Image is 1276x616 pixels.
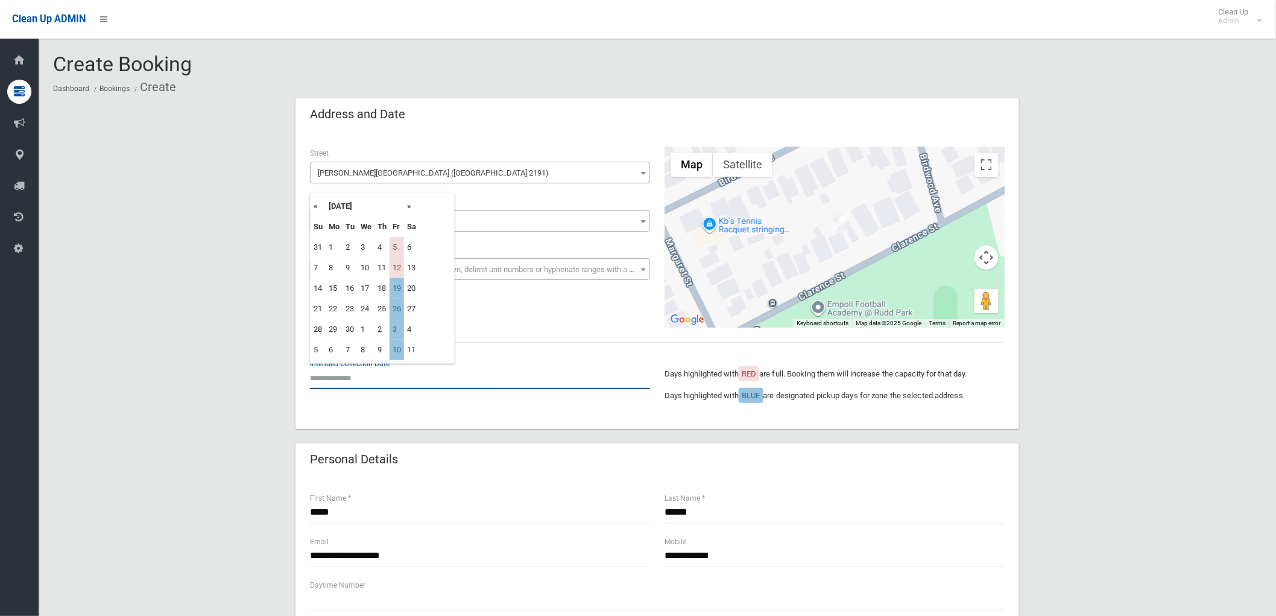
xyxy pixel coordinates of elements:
[310,210,650,232] span: 17
[358,299,374,319] td: 24
[404,237,419,258] td: 6
[390,217,404,237] th: Fr
[313,165,647,182] span: Clarence Street (BELFIELD 2191)
[1219,16,1249,25] small: Admin
[404,217,419,237] th: Sa
[374,319,390,340] td: 2
[713,153,772,177] button: Show satellite imagery
[311,258,326,278] td: 7
[99,84,130,93] a: Bookings
[295,103,420,126] header: Address and Date
[374,278,390,299] td: 18
[404,299,419,319] td: 27
[343,217,358,237] th: Tu
[358,258,374,278] td: 10
[358,319,374,340] td: 1
[742,391,760,400] span: BLUE
[390,340,404,360] td: 10
[311,299,326,319] td: 21
[974,153,999,177] button: Toggle fullscreen view
[326,237,343,258] td: 1
[797,319,848,328] button: Keyboard shortcuts
[358,278,374,299] td: 17
[358,237,374,258] td: 3
[953,320,1001,326] a: Report a map error
[404,319,419,340] td: 4
[390,237,404,258] td: 5
[295,448,412,471] header: Personal Details
[374,217,390,237] th: Th
[374,258,390,278] td: 11
[390,258,404,278] td: 12
[311,217,326,237] th: Su
[665,389,1005,403] p: Days highlighted with are designated pickup days for zone the selected address.
[404,258,419,278] td: 13
[53,52,192,76] span: Create Booking
[326,299,343,319] td: 22
[326,258,343,278] td: 8
[404,196,419,217] th: »
[311,278,326,299] td: 14
[856,320,921,326] span: Map data ©2025 Google
[326,340,343,360] td: 6
[326,278,343,299] td: 15
[834,212,848,233] div: 17 Clarence Street, BELFIELD NSW 2191
[374,340,390,360] td: 9
[974,246,999,270] button: Map camera controls
[311,196,326,217] th: «
[358,340,374,360] td: 8
[671,153,713,177] button: Show street map
[404,340,419,360] td: 11
[390,319,404,340] td: 3
[343,258,358,278] td: 9
[390,278,404,299] td: 19
[326,196,404,217] th: [DATE]
[326,319,343,340] td: 29
[343,319,358,340] td: 30
[374,299,390,319] td: 25
[358,217,374,237] th: We
[318,265,655,274] span: Select the unit number from the dropdown, delimit unit numbers or hyphenate ranges with a comma
[343,278,358,299] td: 16
[53,84,89,93] a: Dashboard
[343,237,358,258] td: 2
[929,320,946,326] a: Terms (opens in new tab)
[310,162,650,183] span: Clarence Street (BELFIELD 2191)
[404,278,419,299] td: 20
[343,340,358,360] td: 7
[311,319,326,340] td: 28
[12,13,86,25] span: Clean Up ADMIN
[374,237,390,258] td: 4
[313,213,647,230] span: 17
[390,299,404,319] td: 26
[311,340,326,360] td: 5
[974,289,999,313] button: Drag Pegman onto the map to open Street View
[742,369,756,378] span: RED
[311,237,326,258] td: 31
[326,217,343,237] th: Mo
[131,76,176,98] li: Create
[1213,7,1261,25] span: Clean Up
[665,367,1005,381] p: Days highlighted with are full. Booking them will increase the capacity for that day.
[343,299,358,319] td: 23
[668,312,707,328] img: Google
[668,312,707,328] a: Open this area in Google Maps (opens a new window)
